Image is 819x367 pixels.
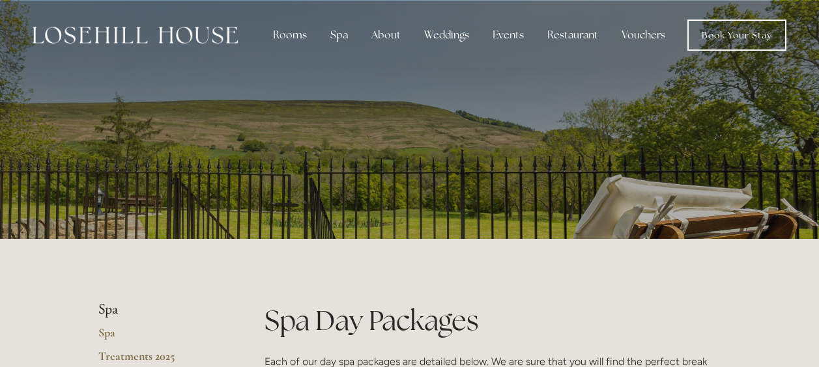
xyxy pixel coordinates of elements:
a: Vouchers [611,22,676,48]
img: Losehill House [33,27,238,44]
div: Spa [320,22,358,48]
h1: Spa Day Packages [265,301,721,340]
div: Restaurant [537,22,609,48]
a: Book Your Stay [687,20,786,51]
div: Rooms [263,22,317,48]
div: About [361,22,411,48]
div: Weddings [414,22,480,48]
a: Spa [98,325,223,349]
li: Spa [98,301,223,318]
div: Events [482,22,534,48]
